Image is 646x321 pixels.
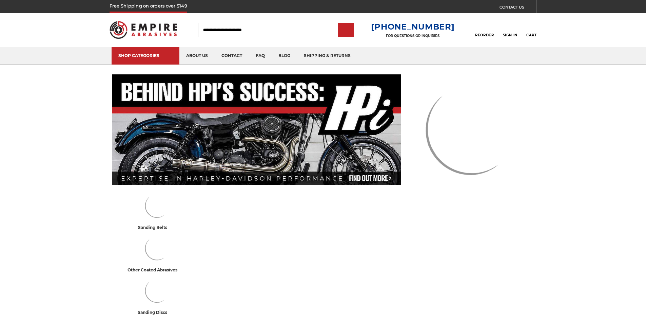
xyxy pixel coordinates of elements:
a: [PHONE_NUMBER] [371,22,454,32]
img: Sanding Discs [142,276,172,305]
img: promo banner for custom belts. [408,74,534,185]
div: sanding discs [138,309,176,316]
div: other coated abrasives [128,266,186,273]
img: Empire Abrasives [110,17,177,43]
img: Other Coated Abrasives [142,234,172,263]
p: FOR QUESTIONS OR INQUIRIES [371,34,454,38]
a: shipping & returns [297,47,357,65]
span: Cart [526,33,536,37]
span: Reorder [475,33,494,37]
a: other coated abrasives [115,234,199,273]
img: Banner for an interview featuring Horsepower Inc who makes Harley performance upgrades featured o... [112,74,401,185]
a: blog [272,47,297,65]
a: faq [249,47,272,65]
input: Submit [339,23,353,37]
a: contact [215,47,249,65]
a: Reorder [475,22,494,37]
a: CONTACT US [500,3,536,13]
div: SHOP CATEGORIES [118,53,173,58]
span: Sign In [503,33,517,37]
a: sanding belts [115,191,199,231]
img: Sanding Belts [142,191,172,220]
div: sanding belts [138,224,176,231]
a: sanding discs [115,276,199,316]
a: SHOP CATEGORIES [112,47,179,65]
a: Cart [526,22,536,37]
a: about us [179,47,215,65]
